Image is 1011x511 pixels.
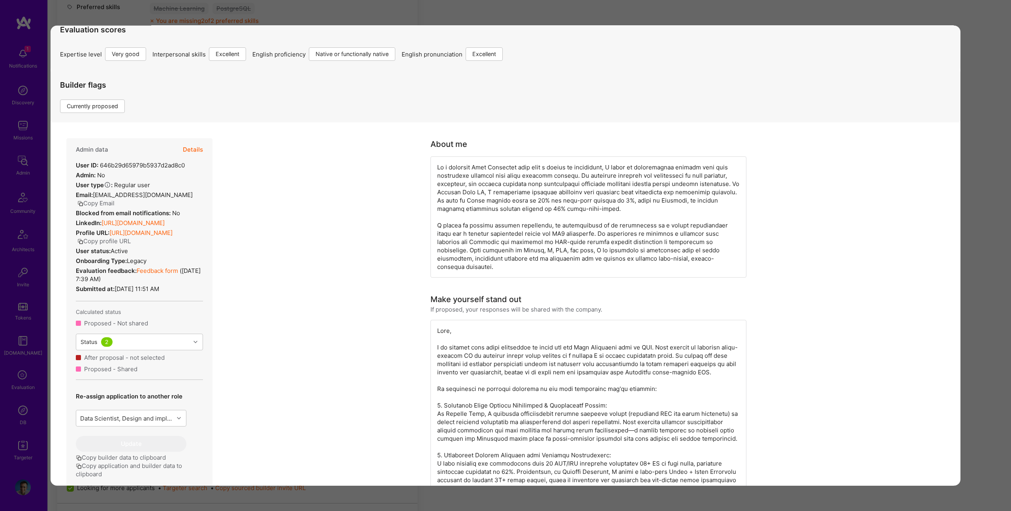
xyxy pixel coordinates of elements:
[115,285,159,293] span: [DATE] 11:51 AM
[76,462,203,478] button: Copy application and builder data to clipboard
[127,257,147,265] span: legacy
[76,219,101,227] strong: LinkedIn:
[152,50,206,58] span: Interpersonal skills
[105,47,146,61] div: Very good
[76,247,111,255] strong: User status:
[76,162,98,169] strong: User ID:
[252,50,306,58] span: English proficiency
[76,257,127,265] strong: Onboarding Type:
[51,26,960,486] div: modal
[109,229,173,237] a: [URL][DOMAIN_NAME]
[101,337,113,347] div: 2
[81,338,97,346] div: Status
[77,239,83,244] i: icon Copy
[76,267,137,274] strong: Evaluation feedback:
[209,47,246,61] div: Excellent
[80,414,175,422] div: Data Scientist, Design and implement scalable data architectures for processing Wikipedia content...
[60,100,125,113] div: Currently proposed
[76,229,109,237] strong: Profile URL:
[76,455,82,461] i: icon Copy
[76,171,105,179] div: No
[104,181,111,188] i: Help
[76,181,150,189] div: Regular user
[76,463,82,469] i: icon Copy
[84,353,165,362] div: After proposal - not selected
[101,219,165,227] a: [URL][DOMAIN_NAME]
[194,340,197,344] i: icon Chevron
[430,293,521,305] div: Make yourself stand out
[77,199,115,207] button: Copy Email
[84,365,137,373] div: Proposed - Shared
[76,436,186,452] button: Update
[76,191,93,199] strong: Email:
[466,47,503,61] div: Excellent
[76,171,96,179] strong: Admin:
[430,138,467,150] div: About me
[402,50,462,58] span: English pronunciation
[76,392,186,400] p: Re-assign application to another role
[183,138,203,161] button: Details
[76,161,185,169] div: 646b29d65979b5937d2ad8c0
[76,285,115,293] strong: Submitted at:
[430,156,746,278] div: Lo i dolorsit Amet Consectet adip elit s doeius te incididunt, U labor et doloremagnaa enimadm ve...
[76,308,121,316] span: Calculated status
[111,247,128,255] span: Active
[60,25,951,34] h4: Evaluation scores
[76,181,113,189] strong: User type :
[76,453,166,462] button: Copy builder data to clipboard
[60,81,131,90] h4: Builder flags
[93,191,193,199] span: [EMAIL_ADDRESS][DOMAIN_NAME]
[77,201,83,207] i: icon Copy
[76,267,203,283] div: ( [DATE] 7:39 AM )
[309,47,395,61] div: Native or functionally native
[137,267,178,274] a: Feedback form
[430,305,602,314] div: If proposed, your responses will be shared with the company.
[76,146,108,153] h4: Admin data
[76,209,172,217] strong: Blocked from email notifications:
[60,50,102,58] span: Expertise level
[76,209,180,217] div: No
[77,237,131,245] button: Copy profile URL
[84,319,148,327] div: Proposed - Not shared
[177,416,181,420] i: icon Chevron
